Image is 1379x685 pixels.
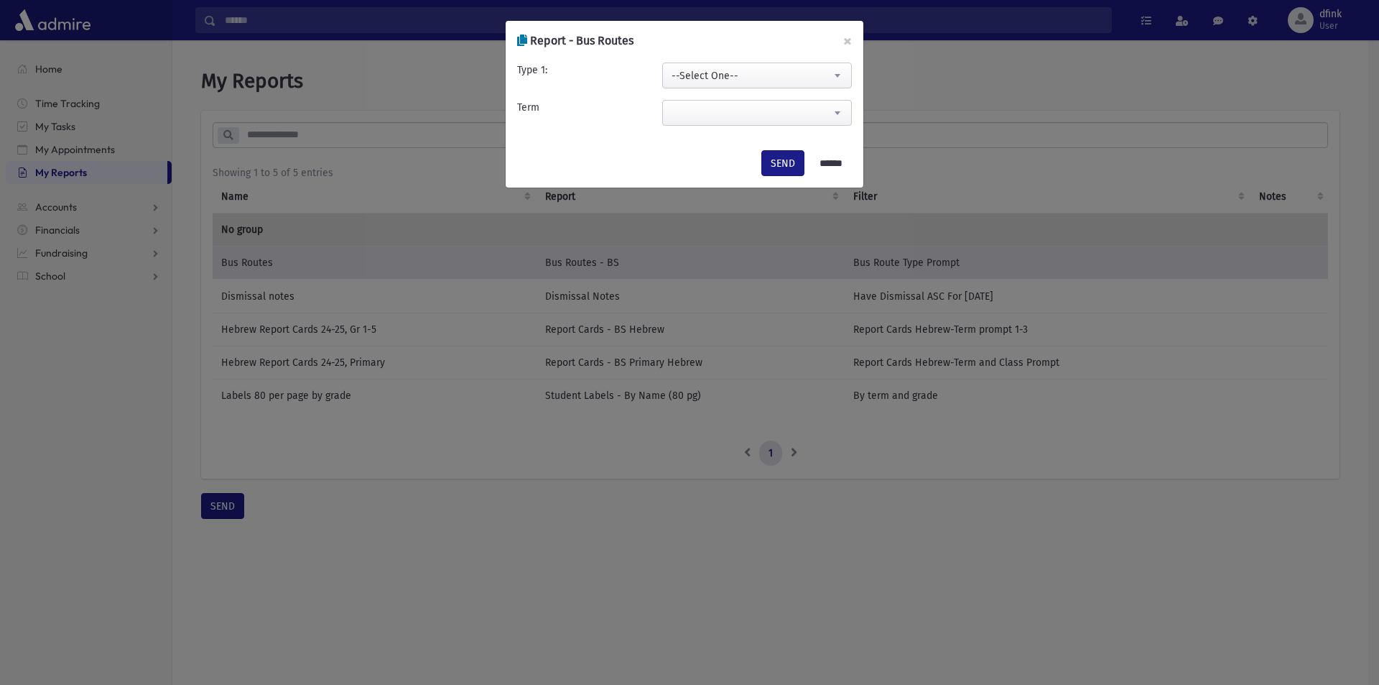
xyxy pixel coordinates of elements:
[517,100,539,115] label: Term
[663,63,851,89] span: --Select One--
[832,21,863,61] button: ×
[517,32,633,50] h6: Report - Bus Routes
[517,63,547,78] label: Type 1:
[662,63,852,88] span: --Select One--
[761,150,804,176] button: SEND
